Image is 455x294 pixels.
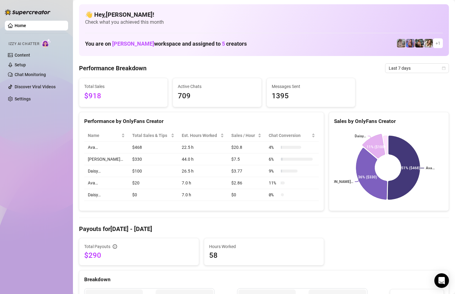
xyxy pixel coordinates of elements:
td: $0 [129,189,178,201]
span: Total Sales & Tips [132,132,169,139]
a: Discover Viral Videos [15,84,56,89]
td: 7.0 h [178,189,228,201]
td: 22.5 h [178,142,228,153]
span: Total Sales [84,83,163,90]
a: Content [15,53,30,58]
span: 9 % [269,168,278,174]
text: Daisy… [355,134,366,138]
span: [PERSON_NAME] [112,40,154,47]
td: Ava… [84,142,129,153]
span: 6 % [269,156,278,163]
span: 0 % [269,191,278,198]
a: Settings [15,96,31,101]
div: Sales by OnlyFans Creator [334,117,444,125]
text: Ava… [426,166,435,170]
span: Messages Sent [272,83,350,90]
th: Sales / Hour [228,130,265,142]
td: 26.5 h [178,165,228,177]
span: $918 [84,90,163,102]
img: Daisy [397,39,405,47]
span: 11 % [269,180,278,186]
span: calendar [442,66,446,70]
h4: Performance Breakdown [79,64,146,72]
td: 7.0 h [178,177,228,189]
td: $100 [129,165,178,177]
span: Name [88,132,120,139]
span: 1395 [272,90,350,102]
th: Chat Conversion [265,130,319,142]
img: Ava [415,39,424,47]
td: $468 [129,142,178,153]
td: $20 [129,177,178,189]
h4: 👋 Hey, [PERSON_NAME] ! [85,10,443,19]
span: 709 [178,90,256,102]
span: Chat Conversion [269,132,310,139]
div: Breakdown [84,275,444,284]
span: $290 [84,250,194,260]
th: Name [84,130,129,142]
span: Izzy AI Chatter [9,41,39,47]
td: $0 [228,189,265,201]
td: $7.5 [228,153,265,165]
a: Setup [15,62,26,67]
span: Last 7 days [389,64,445,73]
span: Sales / Hour [231,132,257,139]
span: Check what you achieved this month [85,19,443,26]
td: Ava… [84,177,129,189]
td: [PERSON_NAME]… [84,153,129,165]
img: Ava [406,39,415,47]
td: $2.86 [228,177,265,189]
h4: Payouts for [DATE] - [DATE] [79,225,449,233]
td: $330 [129,153,178,165]
span: info-circle [113,244,117,249]
img: Paige [424,39,433,47]
span: 4 % [269,144,278,151]
span: Hours Worked [209,243,319,250]
img: logo-BBDzfeDw.svg [5,9,50,15]
span: 58 [209,250,319,260]
span: Active Chats [178,83,256,90]
a: Chat Monitoring [15,72,46,77]
h1: You are on workspace and assigned to creators [85,40,247,47]
text: [PERSON_NAME]… [323,180,353,184]
td: $3.77 [228,165,265,177]
td: $20.8 [228,142,265,153]
span: 5 [222,40,225,47]
td: 44.0 h [178,153,228,165]
th: Total Sales & Tips [129,130,178,142]
div: Est. Hours Worked [182,132,219,139]
td: Daisy… [84,165,129,177]
div: Open Intercom Messenger [434,273,449,288]
td: Daisy… [84,189,129,201]
a: Home [15,23,26,28]
span: + 1 [436,40,440,47]
img: AI Chatter [42,39,51,47]
span: Total Payouts [84,243,110,250]
div: Performance by OnlyFans Creator [84,117,319,125]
